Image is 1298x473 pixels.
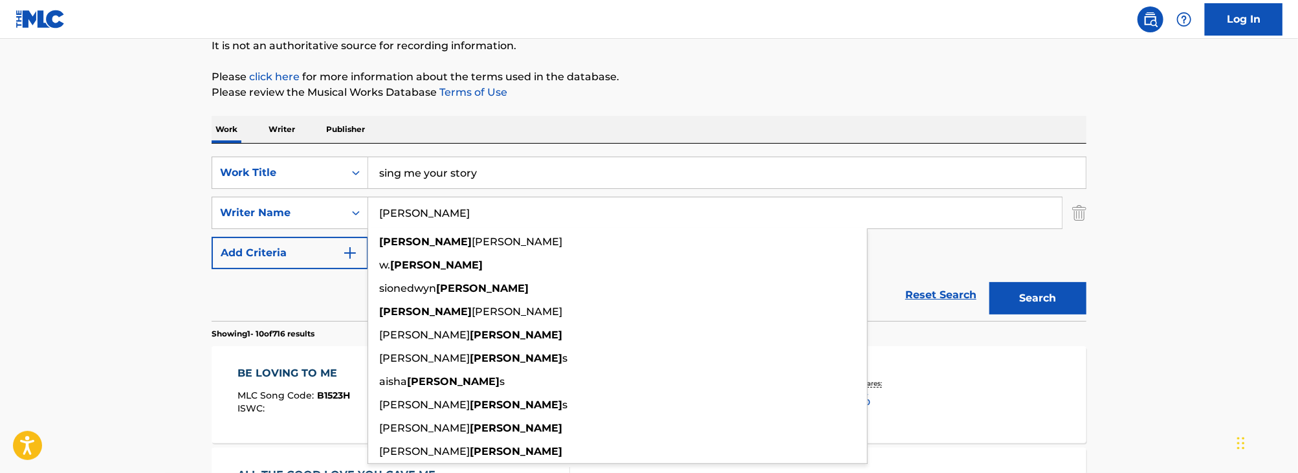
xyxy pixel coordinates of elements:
[265,116,299,143] p: Writer
[436,282,529,294] strong: [PERSON_NAME]
[899,281,983,309] a: Reset Search
[212,237,368,269] button: Add Criteria
[1233,411,1298,473] iframe: Chat Widget
[1237,424,1245,463] div: Drag
[212,116,241,143] p: Work
[212,69,1086,85] p: Please for more information about the terms used in the database.
[212,328,314,340] p: Showing 1 - 10 of 716 results
[1205,3,1282,36] a: Log In
[407,375,500,388] strong: [PERSON_NAME]
[989,282,1086,314] button: Search
[1072,197,1086,229] img: Delete Criterion
[379,375,407,388] span: aisha
[379,236,472,248] strong: [PERSON_NAME]
[470,422,562,434] strong: [PERSON_NAME]
[379,329,470,341] span: [PERSON_NAME]
[212,157,1086,321] form: Search Form
[318,390,351,401] span: B1523H
[562,399,567,411] span: s
[238,366,351,381] div: BE LOVING TO ME
[220,165,336,181] div: Work Title
[249,71,300,83] a: click here
[379,282,436,294] span: sionedwyn
[472,305,562,318] span: [PERSON_NAME]
[238,402,269,414] span: ISWC :
[470,445,562,457] strong: [PERSON_NAME]
[500,375,505,388] span: s
[212,85,1086,100] p: Please review the Musical Works Database
[1143,12,1158,27] img: search
[342,245,358,261] img: 9d2ae6d4665cec9f34b9.svg
[470,329,562,341] strong: [PERSON_NAME]
[379,422,470,434] span: [PERSON_NAME]
[379,305,472,318] strong: [PERSON_NAME]
[220,205,336,221] div: Writer Name
[1176,12,1192,27] img: help
[322,116,369,143] p: Publisher
[212,38,1086,54] p: It is not an authoritative source for recording information.
[1171,6,1197,32] div: Help
[472,236,562,248] span: [PERSON_NAME]
[379,399,470,411] span: [PERSON_NAME]
[562,352,567,364] span: s
[390,259,483,271] strong: [PERSON_NAME]
[470,399,562,411] strong: [PERSON_NAME]
[379,259,390,271] span: w.
[437,86,507,98] a: Terms of Use
[470,352,562,364] strong: [PERSON_NAME]
[238,390,318,401] span: MLC Song Code :
[379,445,470,457] span: [PERSON_NAME]
[1138,6,1163,32] a: Public Search
[379,352,470,364] span: [PERSON_NAME]
[16,10,65,28] img: MLC Logo
[212,346,1086,443] a: BE LOVING TO MEMLC Song Code:B1523HISWC:Writers (4)[PERSON_NAME], [PERSON_NAME], [PERSON_NAME], [...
